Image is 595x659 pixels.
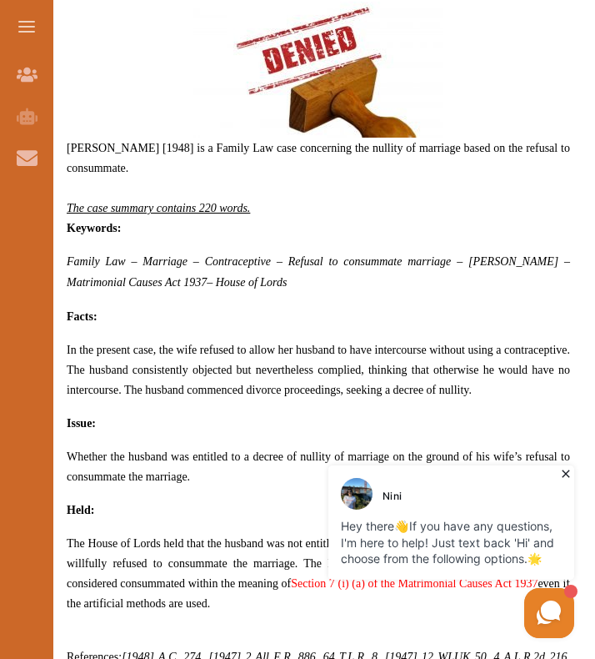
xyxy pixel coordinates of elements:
span: The House of Lords held that the husband was not entitled to a decree of nullity on the ground th... [67,537,570,610]
span: Whether the husband was entitled to a decree of nullity of marriage on the ground of his wife’s r... [67,450,570,483]
span: Matrimonial Causes Act 1937 [67,276,207,289]
span: – House of Lords [207,276,287,289]
span: In the present case, the wife refused to allow her husband to have intercourse without using a co... [67,344,570,396]
iframe: HelpCrunch [195,461,578,642]
strong: Issue: [67,417,96,430]
strong: Facts: [67,310,97,323]
span: [PERSON_NAME] [1948] is a Family Law case concerning the nullity of marriage based on the refusal... [67,142,570,174]
strong: Keywords: [67,222,121,234]
em: The case summary contains 220 words. [67,202,250,214]
span: Family Law – Marriage – Contraceptive – Refusal to consummate marriage – [PERSON_NAME] – [67,255,570,268]
strong: Held: [67,504,94,516]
